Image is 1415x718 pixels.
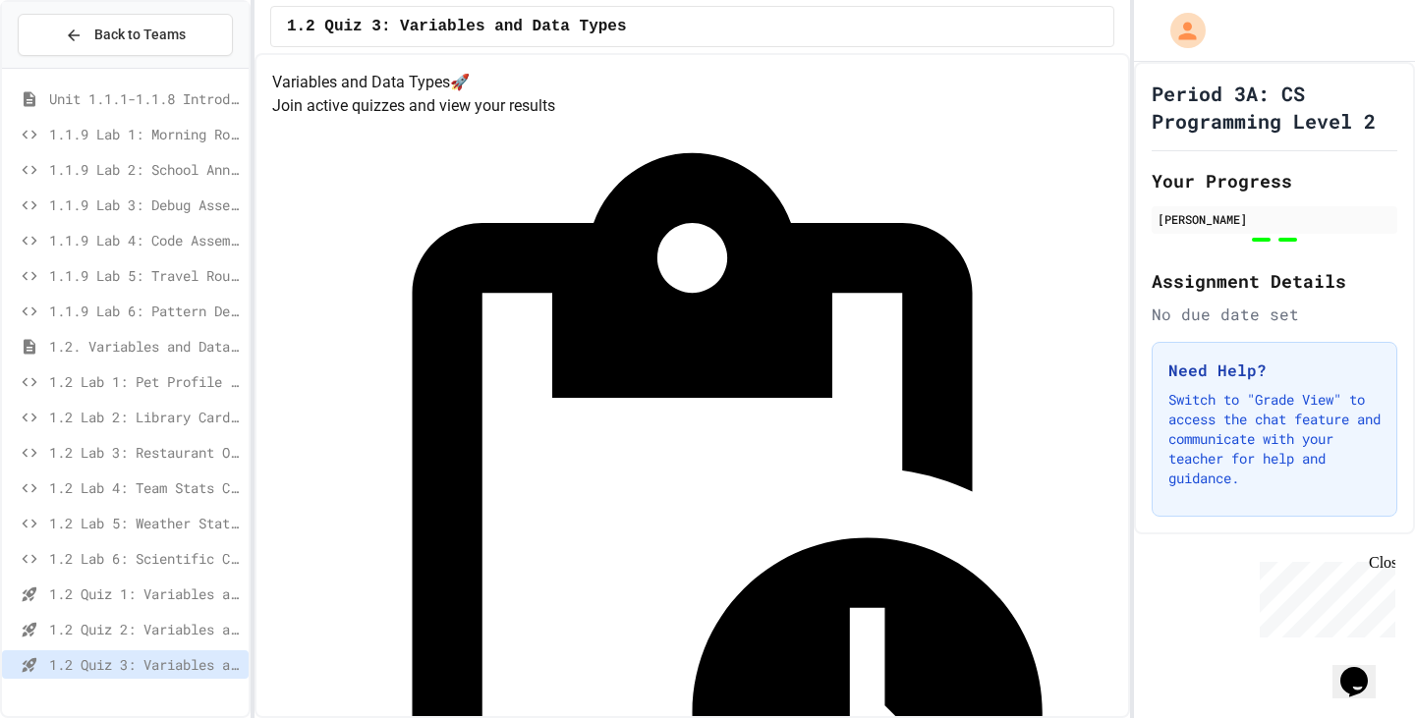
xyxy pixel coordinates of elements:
[94,25,186,45] span: Back to Teams
[49,619,241,639] span: 1.2 Quiz 2: Variables and Data Types
[272,94,1112,118] p: Join active quizzes and view your results
[49,477,241,498] span: 1.2 Lab 4: Team Stats Calculator
[49,548,241,569] span: 1.2 Lab 6: Scientific Calculator
[1168,390,1381,488] p: Switch to "Grade View" to access the chat feature and communicate with your teacher for help and ...
[49,583,241,604] span: 1.2 Quiz 1: Variables and Data Types
[1152,267,1397,295] h2: Assignment Details
[49,159,241,180] span: 1.1.9 Lab 2: School Announcements
[1252,554,1395,637] iframe: chat widget
[49,407,241,427] span: 1.2 Lab 2: Library Card Creator
[1168,359,1381,382] h3: Need Help?
[49,230,241,250] span: 1.1.9 Lab 4: Code Assembly Challenge
[1152,167,1397,194] h2: Your Progress
[272,71,1112,94] h4: Variables and Data Types 🚀
[49,513,241,533] span: 1.2 Lab 5: Weather Station Debugger
[1152,303,1397,326] div: No due date set
[49,194,241,215] span: 1.1.9 Lab 3: Debug Assembly
[49,442,241,463] span: 1.2 Lab 3: Restaurant Order System
[49,88,241,109] span: Unit 1.1.1-1.1.8 Introduction to Algorithms, Programming and Compilers
[8,8,136,125] div: Chat with us now!Close
[49,654,241,675] span: 1.2 Quiz 3: Variables and Data Types
[49,371,241,392] span: 1.2 Lab 1: Pet Profile Fix
[49,124,241,144] span: 1.1.9 Lab 1: Morning Routine Fix
[1158,210,1391,228] div: [PERSON_NAME]
[18,14,233,56] button: Back to Teams
[287,15,627,38] span: 1.2 Quiz 3: Variables and Data Types
[49,336,241,357] span: 1.2. Variables and Data Types
[1152,80,1397,135] h1: Period 3A: CS Programming Level 2
[1332,639,1395,698] iframe: chat widget
[1150,8,1211,53] div: My Account
[49,301,241,321] span: 1.1.9 Lab 6: Pattern Detective
[49,265,241,286] span: 1.1.9 Lab 5: Travel Route Debugger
